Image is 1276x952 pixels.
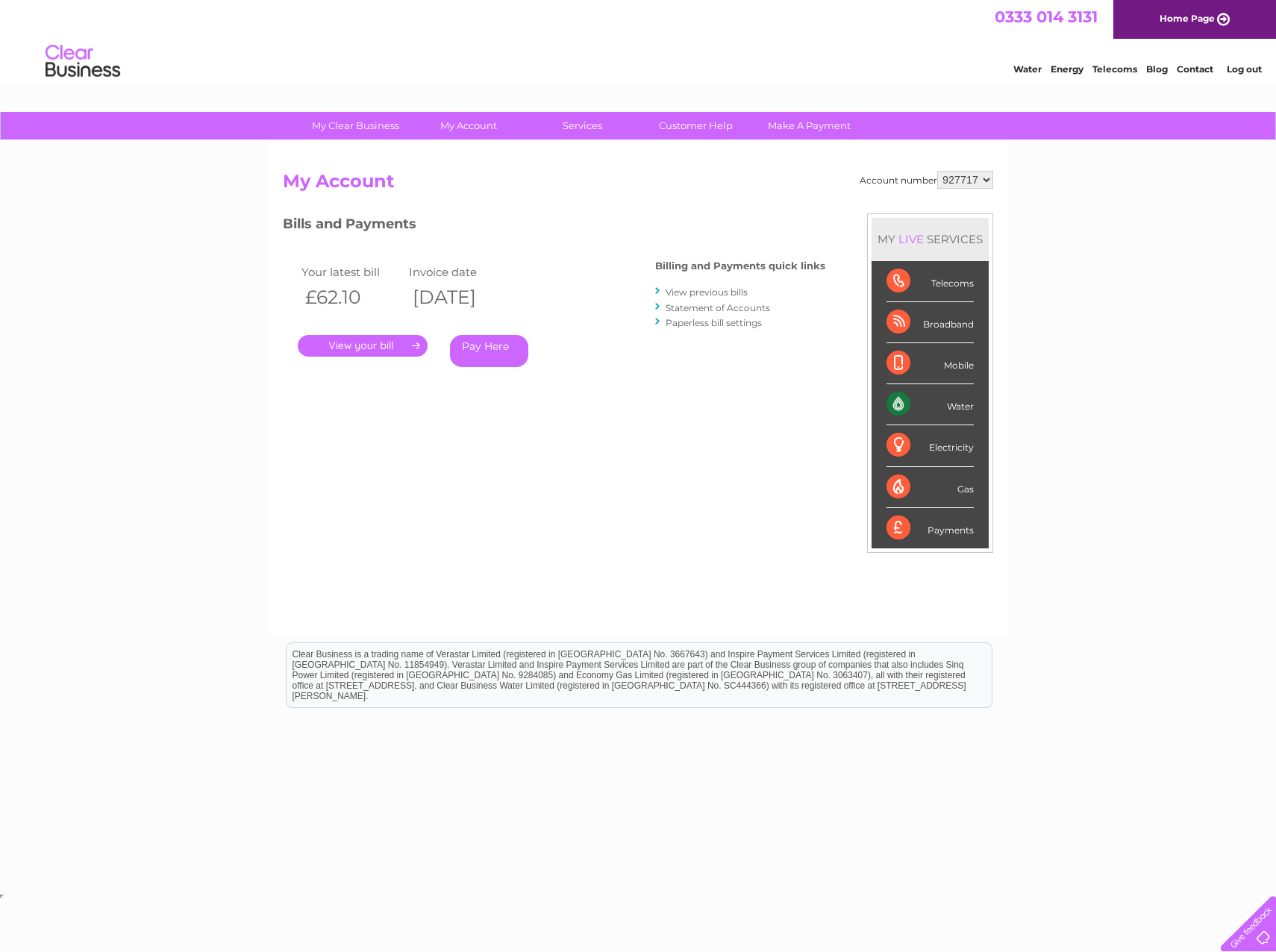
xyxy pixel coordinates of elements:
[895,232,927,246] div: LIVE
[1177,63,1213,75] a: Contact
[886,343,974,384] div: Mobile
[298,262,405,282] td: Your latest bill
[886,508,974,548] div: Payments
[294,112,417,140] a: My Clear Business
[995,7,1098,26] a: 0333 014 3131
[45,39,121,84] img: logo.png
[860,171,993,189] div: Account number
[521,112,644,140] a: Services
[666,302,770,313] a: Statement of Accounts
[666,286,748,298] a: View previous bills
[450,335,528,367] a: Pay Here
[287,8,992,72] div: Clear Business is a trading name of Verastar Limited (registered in [GEOGRAPHIC_DATA] No. 3667643...
[634,112,757,140] a: Customer Help
[1013,63,1042,75] a: Water
[1092,63,1137,75] a: Telecoms
[298,335,428,357] a: .
[872,218,989,260] div: MY SERVICES
[1146,63,1168,75] a: Blog
[886,384,974,425] div: Water
[283,171,993,199] h2: My Account
[298,282,405,313] th: £62.10
[1051,63,1083,75] a: Energy
[407,112,531,140] a: My Account
[655,260,825,272] h4: Billing and Payments quick links
[405,282,513,313] th: [DATE]
[886,302,974,343] div: Broadband
[666,317,762,328] a: Paperless bill settings
[886,261,974,302] div: Telecoms
[886,467,974,508] div: Gas
[405,262,513,282] td: Invoice date
[1227,63,1262,75] a: Log out
[748,112,871,140] a: Make A Payment
[283,213,825,239] h3: Bills and Payments
[886,425,974,466] div: Electricity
